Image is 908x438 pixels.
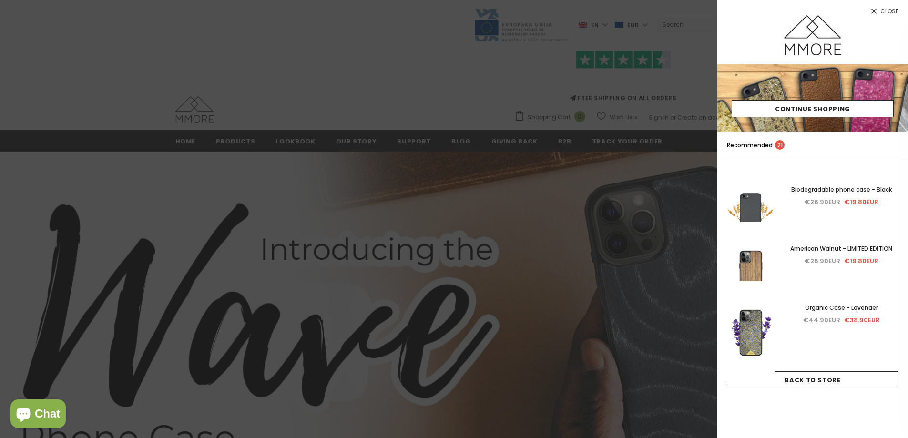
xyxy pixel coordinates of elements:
span: €19.80EUR [844,197,878,206]
p: Recommended [727,140,785,150]
span: 21 [775,140,785,150]
a: Organic Case - Lavender [784,303,898,313]
span: €38.90EUR [844,316,880,325]
span: €44.90EUR [803,316,840,325]
a: American Walnut - LIMITED EDITION [784,244,898,254]
a: Continue Shopping [732,100,894,117]
a: search [889,141,898,150]
a: Biodegradable phone case - Black [784,184,898,195]
span: Biodegradable phone case - Black [791,185,892,194]
span: €19.80EUR [844,256,878,265]
span: Close [880,9,898,14]
inbox-online-store-chat: Shopify online store chat [8,399,69,430]
a: Back To Store [727,371,898,388]
span: Organic Case - Lavender [805,304,878,312]
span: €26.90EUR [805,197,840,206]
span: €26.90EUR [805,256,840,265]
span: American Walnut - LIMITED EDITION [790,244,892,253]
